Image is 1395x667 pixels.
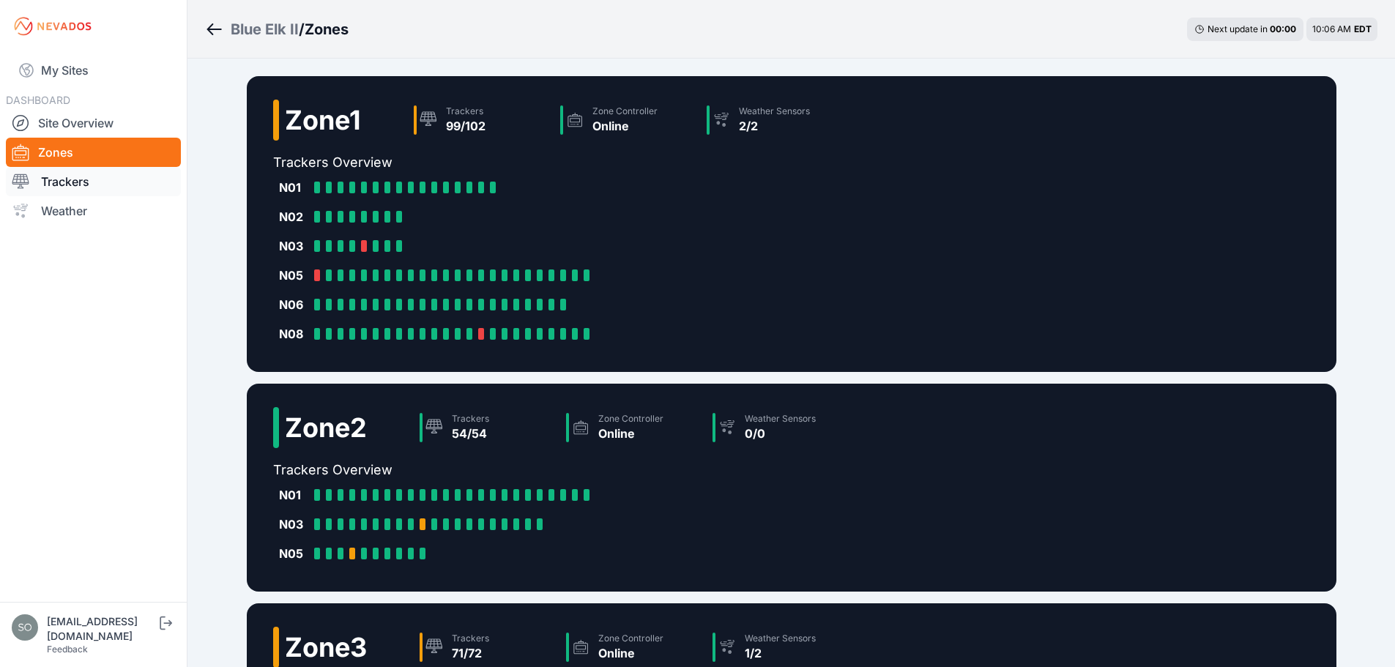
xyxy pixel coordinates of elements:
[701,100,847,141] a: Weather Sensors2/2
[279,296,308,313] div: N06
[6,53,181,88] a: My Sites
[452,425,489,442] div: 54/54
[592,105,658,117] div: Zone Controller
[279,267,308,284] div: N05
[12,614,38,641] img: solarae@invenergy.com
[279,325,308,343] div: N08
[452,633,489,644] div: Trackers
[446,105,486,117] div: Trackers
[1270,23,1296,35] div: 00 : 00
[205,10,349,48] nav: Breadcrumb
[745,633,816,644] div: Weather Sensors
[707,407,853,448] a: Weather Sensors0/0
[12,15,94,38] img: Nevados
[285,633,367,662] h2: Zone 3
[285,105,361,135] h2: Zone 1
[279,208,308,226] div: N02
[6,94,70,106] span: DASHBOARD
[273,460,853,480] h2: Trackers Overview
[6,196,181,226] a: Weather
[299,19,305,40] span: /
[408,100,554,141] a: Trackers99/102
[47,644,88,655] a: Feedback
[47,614,157,644] div: [EMAIL_ADDRESS][DOMAIN_NAME]
[279,515,308,533] div: N03
[279,486,308,504] div: N01
[598,413,663,425] div: Zone Controller
[1312,23,1351,34] span: 10:06 AM
[1208,23,1268,34] span: Next update in
[6,167,181,196] a: Trackers
[452,644,489,662] div: 71/72
[598,633,663,644] div: Zone Controller
[745,413,816,425] div: Weather Sensors
[1354,23,1372,34] span: EDT
[285,413,367,442] h2: Zone 2
[279,237,308,255] div: N03
[452,413,489,425] div: Trackers
[739,105,810,117] div: Weather Sensors
[414,407,560,448] a: Trackers54/54
[273,152,847,173] h2: Trackers Overview
[6,138,181,167] a: Zones
[598,425,663,442] div: Online
[739,117,810,135] div: 2/2
[279,545,308,562] div: N05
[231,19,299,40] a: Blue Elk II
[446,117,486,135] div: 99/102
[592,117,658,135] div: Online
[6,108,181,138] a: Site Overview
[279,179,308,196] div: N01
[745,644,816,662] div: 1/2
[598,644,663,662] div: Online
[305,19,349,40] h3: Zones
[745,425,816,442] div: 0/0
